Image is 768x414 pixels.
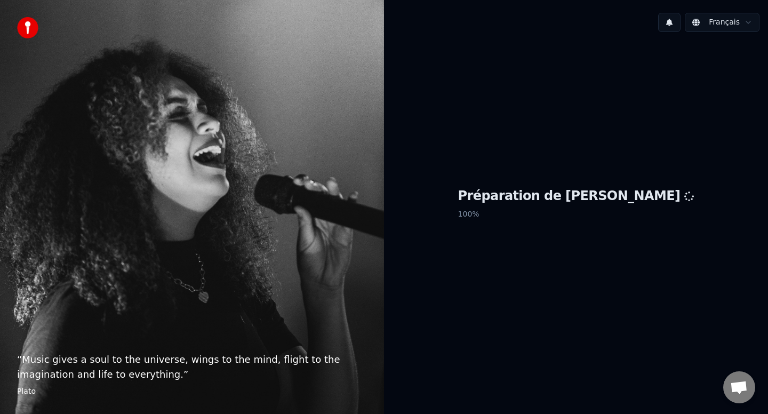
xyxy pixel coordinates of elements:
[458,188,694,205] h1: Préparation de [PERSON_NAME]
[723,371,755,403] div: Ouvrir le chat
[17,352,367,382] p: “ Music gives a soul to the universe, wings to the mind, flight to the imagination and life to ev...
[17,17,38,38] img: youka
[458,205,694,224] p: 100 %
[17,386,367,397] footer: Plato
